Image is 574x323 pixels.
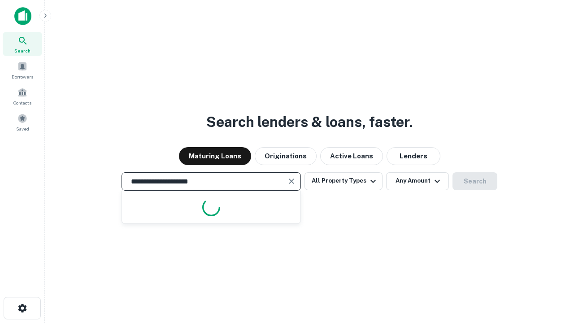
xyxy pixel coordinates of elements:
[206,111,413,133] h3: Search lenders & loans, faster.
[14,7,31,25] img: capitalize-icon.png
[3,58,42,82] a: Borrowers
[3,32,42,56] a: Search
[320,147,383,165] button: Active Loans
[255,147,317,165] button: Originations
[304,172,383,190] button: All Property Types
[179,147,251,165] button: Maturing Loans
[3,84,42,108] a: Contacts
[16,125,29,132] span: Saved
[3,110,42,134] a: Saved
[12,73,33,80] span: Borrowers
[14,47,30,54] span: Search
[387,147,440,165] button: Lenders
[13,99,31,106] span: Contacts
[285,175,298,188] button: Clear
[386,172,449,190] button: Any Amount
[529,251,574,294] iframe: Chat Widget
